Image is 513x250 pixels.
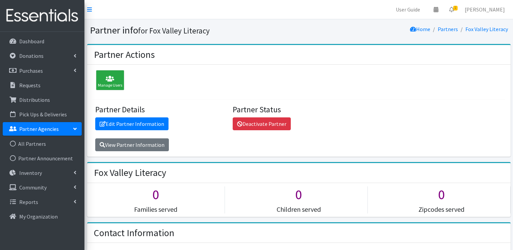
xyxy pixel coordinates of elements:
[438,26,458,32] a: Partners
[94,49,155,61] h2: Partner Actions
[96,70,124,90] div: Manage Users
[3,137,82,151] a: All Partners
[19,96,50,103] p: Distributions
[94,167,166,179] h2: Fox Valley Literacy
[3,4,82,27] img: HumanEssentials
[3,64,82,77] a: Purchases
[19,213,58,220] p: My Organization
[3,152,82,165] a: Partner Announcement
[19,111,67,118] p: Pick Ups & Deliveries
[373,186,510,203] h1: 0
[3,35,82,48] a: Dashboard
[19,82,41,89] p: Requests
[19,67,43,74] p: Purchases
[90,24,297,36] h1: Partner info
[230,186,367,203] h1: 0
[95,105,228,115] h4: Partner Details
[233,117,291,130] a: Deactivate Partner
[3,49,82,63] a: Donations
[138,26,210,36] small: for Fox Valley Literacy
[94,227,174,239] h2: Contact Information
[87,205,225,213] h5: Families served
[3,122,82,136] a: Partner Agencies
[410,26,430,32] a: Home
[444,3,459,16] a: 1
[459,3,510,16] a: [PERSON_NAME]
[230,205,367,213] h5: Children served
[93,78,124,85] a: Manage Users
[3,78,82,92] a: Requests
[3,93,82,107] a: Distributions
[19,52,44,59] p: Donations
[95,117,169,130] a: Edit Partner Information
[390,3,426,16] a: User Guide
[3,108,82,121] a: Pick Ups & Deliveries
[3,195,82,209] a: Reports
[19,38,44,45] p: Dashboard
[19,199,38,205] p: Reports
[453,6,458,10] span: 1
[95,138,169,151] a: View Partner Information
[465,26,508,32] a: Fox Valley Literacy
[3,166,82,180] a: Inventory
[19,184,47,191] p: Community
[3,181,82,194] a: Community
[373,205,510,213] h5: Zipcodes served
[3,210,82,223] a: My Organization
[19,126,59,132] p: Partner Agencies
[87,186,225,203] h1: 0
[19,169,42,176] p: Inventory
[233,105,365,115] h4: Partner Status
